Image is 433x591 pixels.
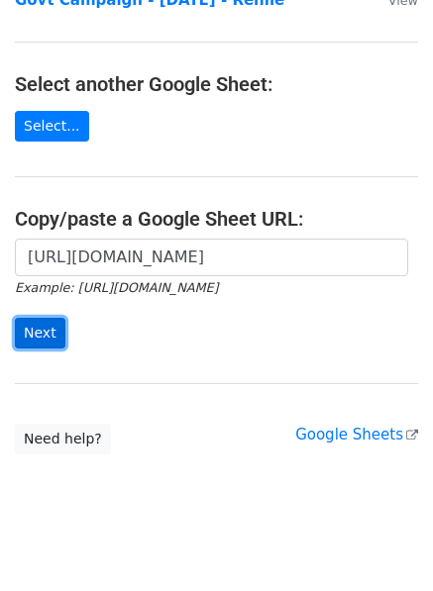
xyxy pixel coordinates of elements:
small: Example: [URL][DOMAIN_NAME] [15,280,218,295]
a: Need help? [15,424,111,454]
iframe: Chat Widget [334,496,433,591]
input: Paste your Google Sheet URL here [15,239,408,276]
h4: Copy/paste a Google Sheet URL: [15,207,418,231]
h4: Select another Google Sheet: [15,72,418,96]
a: Select... [15,111,89,142]
input: Next [15,318,65,348]
a: Google Sheets [295,426,418,443]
